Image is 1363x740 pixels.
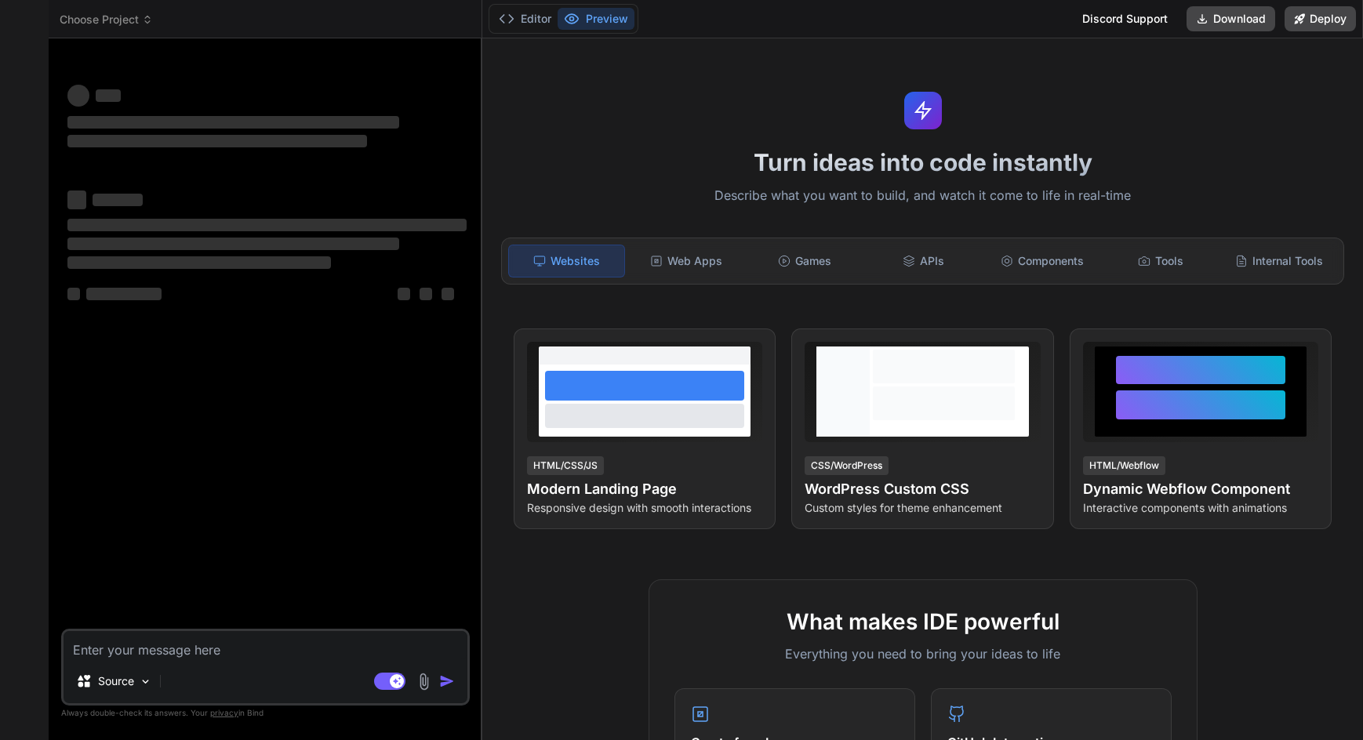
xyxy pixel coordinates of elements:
span: ‌ [398,288,410,300]
span: ‌ [67,85,89,107]
h2: What makes IDE powerful [674,605,1172,638]
p: Describe what you want to build, and watch it come to life in real-time [492,186,1354,206]
span: ‌ [420,288,432,300]
h4: WordPress Custom CSS [805,478,1040,500]
div: Web Apps [628,245,743,277]
img: Pick Models [139,675,152,688]
span: ‌ [93,194,143,206]
img: icon [439,673,455,689]
span: ‌ [67,135,367,147]
p: Interactive components with animations [1083,500,1318,516]
span: ‌ [67,288,80,300]
span: ‌ [67,219,467,231]
p: Custom styles for theme enhancement [805,500,1040,516]
span: privacy [210,708,238,717]
h4: Modern Landing Page [527,478,762,500]
span: ‌ [67,256,331,269]
div: Components [984,245,1099,277]
div: Tools [1103,245,1218,277]
span: ‌ [67,238,399,250]
span: ‌ [96,89,121,102]
button: Deploy [1285,6,1356,31]
button: Download [1187,6,1275,31]
p: Everything you need to bring your ideas to life [674,644,1172,663]
span: ‌ [67,116,399,129]
div: CSS/WordPress [805,456,889,475]
div: HTML/Webflow [1083,456,1165,475]
h1: Turn ideas into code instantly [492,148,1354,176]
button: Preview [558,8,634,30]
div: Websites [508,245,625,277]
img: attachment [415,673,433,691]
p: Always double-check its answers. Your in Bind [61,706,470,720]
span: ‌ [86,288,162,300]
p: Source [98,673,134,689]
div: Games [747,245,863,277]
div: Internal Tools [1222,245,1337,277]
button: Editor [492,8,558,30]
span: ‌ [442,288,454,300]
div: HTML/CSS/JS [527,456,604,475]
div: Discord Support [1073,6,1177,31]
div: APIs [866,245,981,277]
span: Choose Project [60,12,153,27]
h4: Dynamic Webflow Component [1083,478,1318,500]
p: Responsive design with smooth interactions [527,500,762,516]
span: ‌ [67,190,86,209]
